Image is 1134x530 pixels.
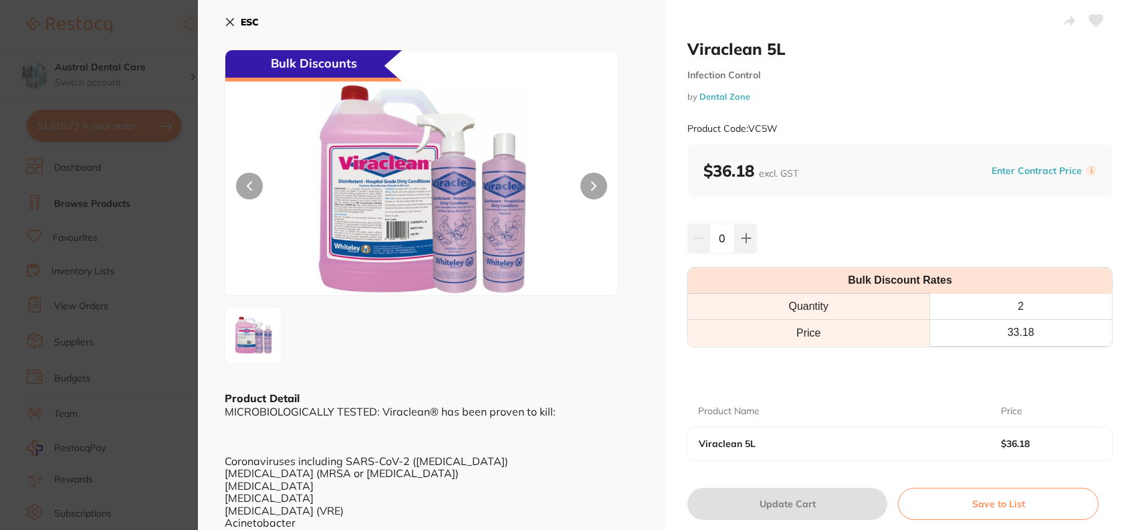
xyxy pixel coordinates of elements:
label: i [1086,165,1097,176]
b: Viraclean 5L [699,438,970,449]
img: Zw [229,311,277,359]
span: excl. GST [759,167,798,179]
b: $36.18 [703,161,798,181]
td: Price [688,320,929,346]
button: Enter Contract Price [988,165,1086,177]
h2: Viraclean 5L [687,39,1113,59]
b: ESC [241,16,259,28]
small: Infection Control [687,70,1113,81]
th: Bulk Discount Rates [688,268,1112,294]
b: $36.18 [1001,438,1091,449]
th: Quantity [688,294,929,320]
small: Product Code: VC5W [687,123,778,135]
button: Update Cart [687,488,887,520]
small: by [687,92,1113,102]
p: Product Name [698,405,760,418]
th: 2 [929,294,1112,320]
a: Dental Zone [699,91,750,102]
b: Product Detail [225,391,300,405]
button: Save to List [898,488,1099,520]
th: 33.18 [929,320,1112,346]
div: Bulk Discounts [225,50,402,82]
img: Zw [304,84,539,295]
button: ESC [225,11,259,33]
p: Price [1001,405,1022,418]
